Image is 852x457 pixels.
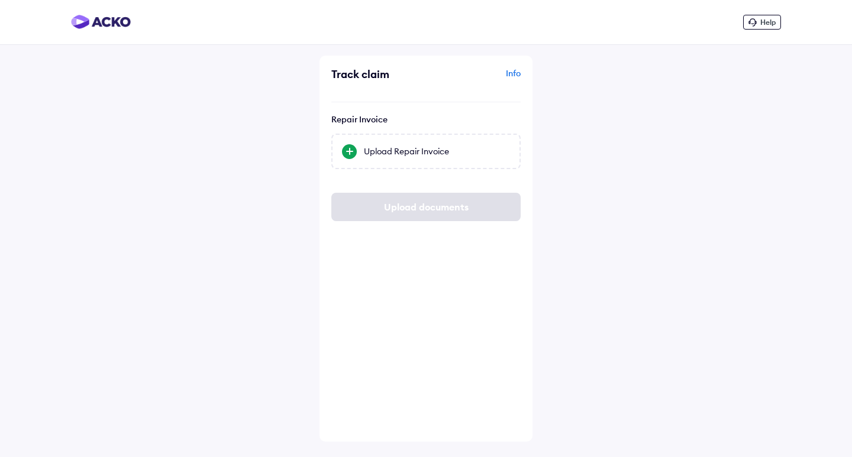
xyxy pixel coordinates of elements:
[331,67,423,81] div: Track claim
[429,67,521,90] div: Info
[364,145,510,157] div: Upload Repair Invoice
[760,18,776,27] span: Help
[71,15,131,29] img: horizontal-gradient.png
[331,114,521,125] div: Repair Invoice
